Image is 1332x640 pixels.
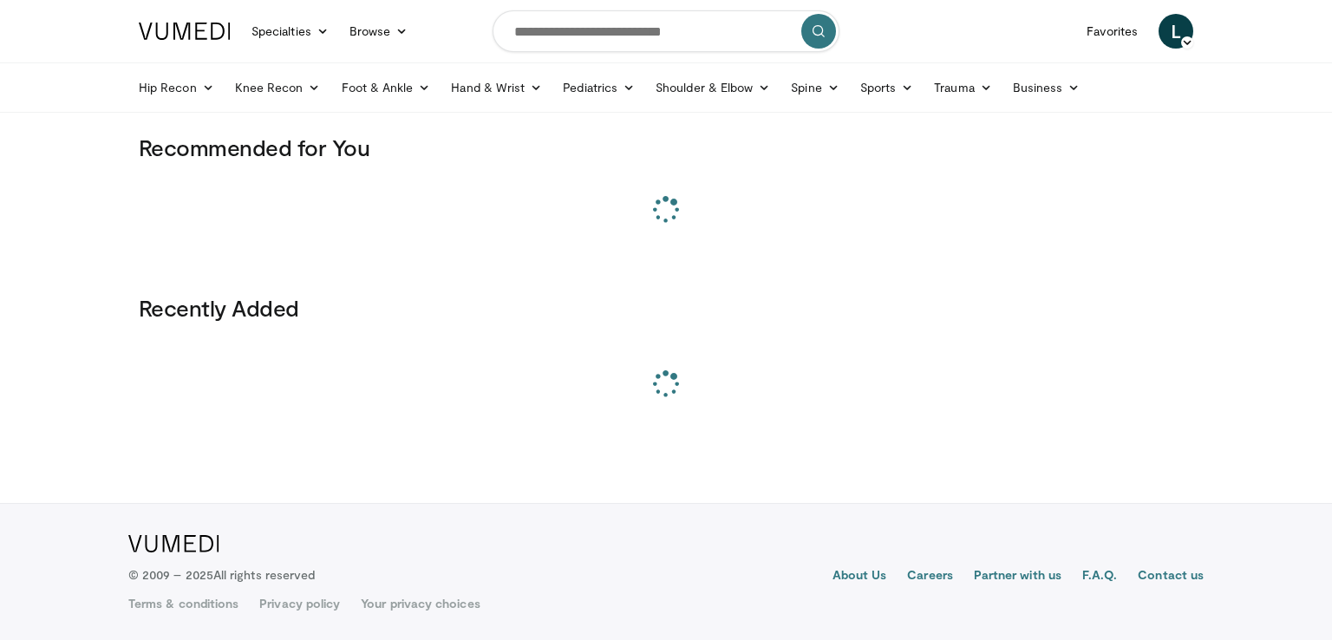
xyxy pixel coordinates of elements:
a: Specialties [241,14,339,49]
a: Careers [907,566,953,587]
a: Your privacy choices [361,595,480,612]
a: Privacy policy [259,595,340,612]
input: Search topics, interventions [493,10,839,52]
a: L [1159,14,1193,49]
a: Business [1002,70,1091,105]
a: Spine [780,70,849,105]
span: All rights reserved [213,567,315,582]
a: Favorites [1076,14,1148,49]
img: VuMedi Logo [139,23,231,40]
h3: Recommended for You [139,134,1193,161]
a: Pediatrics [552,70,645,105]
h3: Recently Added [139,294,1193,322]
a: Shoulder & Elbow [645,70,780,105]
a: Hand & Wrist [441,70,552,105]
a: Terms & conditions [128,595,238,612]
a: Contact us [1138,566,1204,587]
img: VuMedi Logo [128,535,219,552]
p: © 2009 – 2025 [128,566,315,584]
a: Browse [339,14,419,49]
a: Hip Recon [128,70,225,105]
a: Partner with us [974,566,1061,587]
a: About Us [832,566,887,587]
a: Knee Recon [225,70,331,105]
a: Sports [850,70,924,105]
a: Foot & Ankle [331,70,441,105]
a: F.A.Q. [1082,566,1117,587]
a: Trauma [924,70,1002,105]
